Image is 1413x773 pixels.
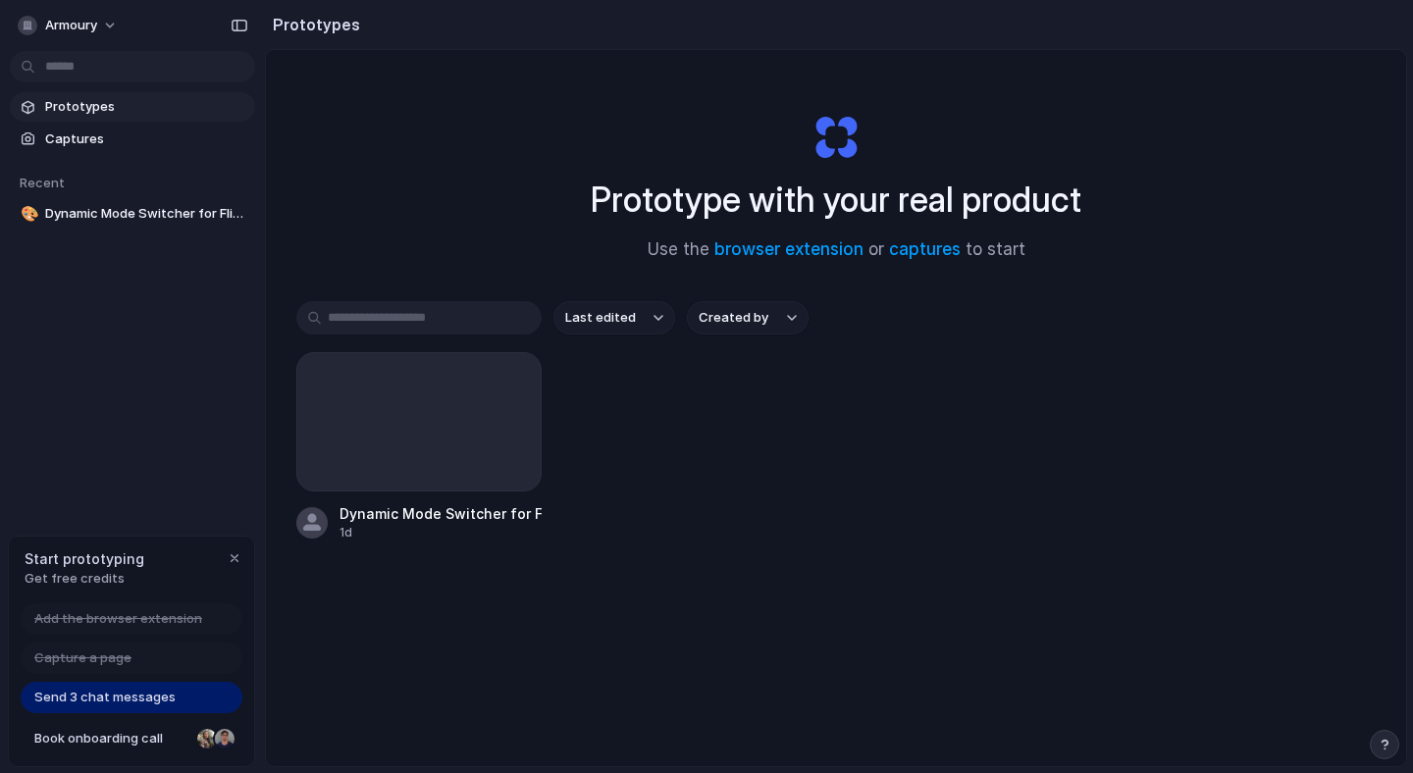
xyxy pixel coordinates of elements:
a: Book onboarding call [21,723,242,754]
span: Recent [20,175,65,190]
span: Capture a page [34,648,131,668]
span: Add the browser extension [34,609,202,629]
a: 🎨Dynamic Mode Switcher for Flight and Hotel UI [10,199,255,229]
button: Last edited [553,301,675,335]
a: Captures [10,125,255,154]
a: Prototypes [10,92,255,122]
span: Captures [45,129,247,149]
span: Dynamic Mode Switcher for Flight and Hotel UI [45,204,247,224]
h2: Prototypes [265,13,360,36]
span: Last edited [565,308,636,328]
div: 1d [340,524,542,541]
span: Book onboarding call [34,729,189,748]
div: Dynamic Mode Switcher for Flight and Hotel UI [340,503,542,524]
button: 🎨 [18,204,37,224]
div: Nicole Kubica [195,727,219,750]
span: armoury [45,16,97,35]
button: armoury [10,10,128,41]
span: Send 3 chat messages [34,688,176,707]
span: Start prototyping [25,548,144,569]
span: Prototypes [45,97,247,117]
button: Created by [687,301,809,335]
a: captures [889,239,961,259]
a: browser extension [714,239,863,259]
div: Christian Iacullo [213,727,236,750]
a: Dynamic Mode Switcher for Flight and Hotel UI1d [296,352,542,541]
div: 🎨 [21,203,34,226]
span: Use the or to start [648,237,1025,263]
span: Created by [699,308,768,328]
span: Get free credits [25,569,144,589]
h1: Prototype with your real product [591,174,1081,226]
